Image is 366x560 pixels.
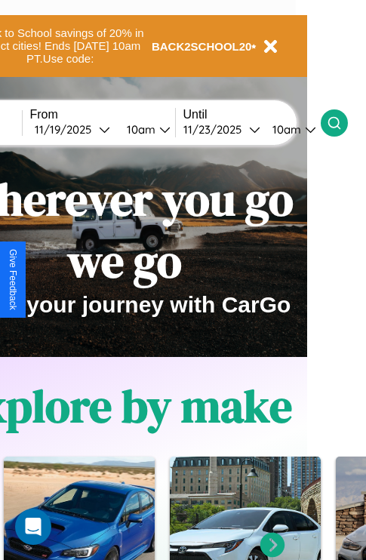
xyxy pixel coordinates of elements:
div: 10am [119,122,159,137]
button: 10am [260,122,321,137]
button: 11/19/2025 [30,122,115,137]
div: 10am [265,122,305,137]
div: Give Feedback [8,249,18,310]
div: 11 / 23 / 2025 [183,122,249,137]
b: BACK2SCHOOL20 [152,40,252,53]
button: 10am [115,122,175,137]
div: 11 / 19 / 2025 [35,122,99,137]
div: Open Intercom Messenger [15,509,51,545]
label: From [30,108,175,122]
label: Until [183,108,321,122]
